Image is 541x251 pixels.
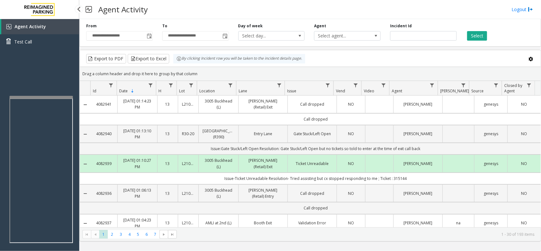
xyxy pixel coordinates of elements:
img: infoIcon.svg [177,56,182,61]
a: Issue Filter Menu [324,81,332,89]
a: genesys [478,161,504,167]
a: [PERSON_NAME] [397,161,439,167]
a: na [447,220,470,226]
div: Data table [80,81,541,227]
a: Booth Exit [242,220,284,226]
a: NO [341,190,361,196]
td: Call dropped [91,202,541,214]
a: Date Filter Menu [146,81,155,89]
a: 4082940 [94,131,113,137]
a: genesys [478,190,504,196]
a: NO [512,131,537,137]
label: Incident Id [390,23,412,29]
a: NO [512,190,537,196]
td: Issue:Gate Stuck/Left Open Resolution: Gate Stuck/Left Open but no tickets so told to enter at th... [91,143,541,155]
span: Agent Activity [15,23,46,30]
a: L21082601 [182,161,195,167]
a: Entry Lane [242,131,284,137]
a: 13 [161,131,174,137]
span: Sortable [130,89,135,94]
span: Toggle popup [222,31,229,40]
label: To [162,23,167,29]
a: Agent Filter Menu [428,81,436,89]
kendo-pager-info: 1 - 30 of 193 items [181,232,534,237]
a: Id Filter Menu [107,81,115,89]
a: Lane Filter Menu [275,81,283,89]
a: [PERSON_NAME] [397,101,439,107]
a: NO [512,101,537,107]
span: Closed by Agent [504,83,522,94]
span: Page 5 [134,230,142,239]
button: Export to Excel [128,54,169,63]
a: Collapse Details [80,162,91,167]
span: H [159,88,162,94]
a: 13 [161,190,174,196]
span: Lot [179,88,185,94]
a: [PERSON_NAME] [397,220,439,226]
a: L21082601 [182,190,195,196]
span: Go to the last page [170,232,175,237]
a: Lot Filter Menu [187,81,196,89]
span: Test Call [14,38,32,45]
a: L21082601 [182,101,195,107]
a: Call dropped [292,190,333,196]
span: Agent [392,88,402,94]
a: 3005 Buckhead (L) [203,98,235,110]
h3: Agent Activity [95,2,151,17]
span: Date [119,88,128,94]
a: [DATE] 01:10:27 PM [121,157,153,169]
span: NO [521,191,527,196]
span: Go to the last page [168,230,177,239]
a: 4082937 [94,220,113,226]
span: Page 4 [125,230,134,239]
span: NO [348,161,354,166]
span: Vend [336,88,345,94]
a: genesys [478,101,504,107]
a: 4082936 [94,190,113,196]
span: Video [364,88,374,94]
span: Select day... [239,31,291,40]
a: [DATE] 01:04:23 PM [121,217,153,229]
span: Toggle popup [145,31,152,40]
a: Ticket Unreadable [292,161,333,167]
a: 13 [161,101,174,107]
span: Issue [287,88,297,94]
a: 4082939 [94,161,113,167]
span: Location [199,88,215,94]
span: NO [348,191,354,196]
span: Select agent... [314,31,367,40]
img: logout [528,6,533,13]
a: [PERSON_NAME] (Retail) Entry [242,187,284,199]
td: Call dropped [91,113,541,125]
a: Closed by Agent Filter Menu [525,81,533,89]
span: Lane [239,88,247,94]
a: Gate Stuck/Left Open [292,131,333,137]
a: L21063800 [182,220,195,226]
span: Page 3 [117,230,125,239]
a: 3005 Buckhead (L) [203,187,235,199]
img: pageIcon [86,2,92,17]
a: 3005 Buckhead (L) [203,157,235,169]
a: Collapse Details [80,102,91,107]
a: Collapse Details [80,191,91,196]
span: NO [521,131,527,136]
label: From [86,23,97,29]
a: [DATE] 01:06:13 PM [121,187,153,199]
span: Page 1 [99,230,108,239]
a: NO [512,220,537,226]
a: NO [341,131,361,137]
span: NO [348,131,354,136]
a: [PERSON_NAME] (Retail) Exit [242,157,284,169]
span: Page 7 [151,230,159,239]
span: Page 6 [142,230,151,239]
span: NO [348,102,354,107]
span: NO [521,220,527,226]
span: [PERSON_NAME] [440,88,469,94]
a: Agent Activity [1,19,79,34]
a: [PERSON_NAME] [397,131,439,137]
span: Id [93,88,96,94]
a: AMLI at 2nd (L) [203,220,235,226]
a: [DATE] 01:13:10 PM [121,128,153,140]
span: Page 2 [108,230,116,239]
div: Drag a column header and drop it here to group by that column [80,68,541,79]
